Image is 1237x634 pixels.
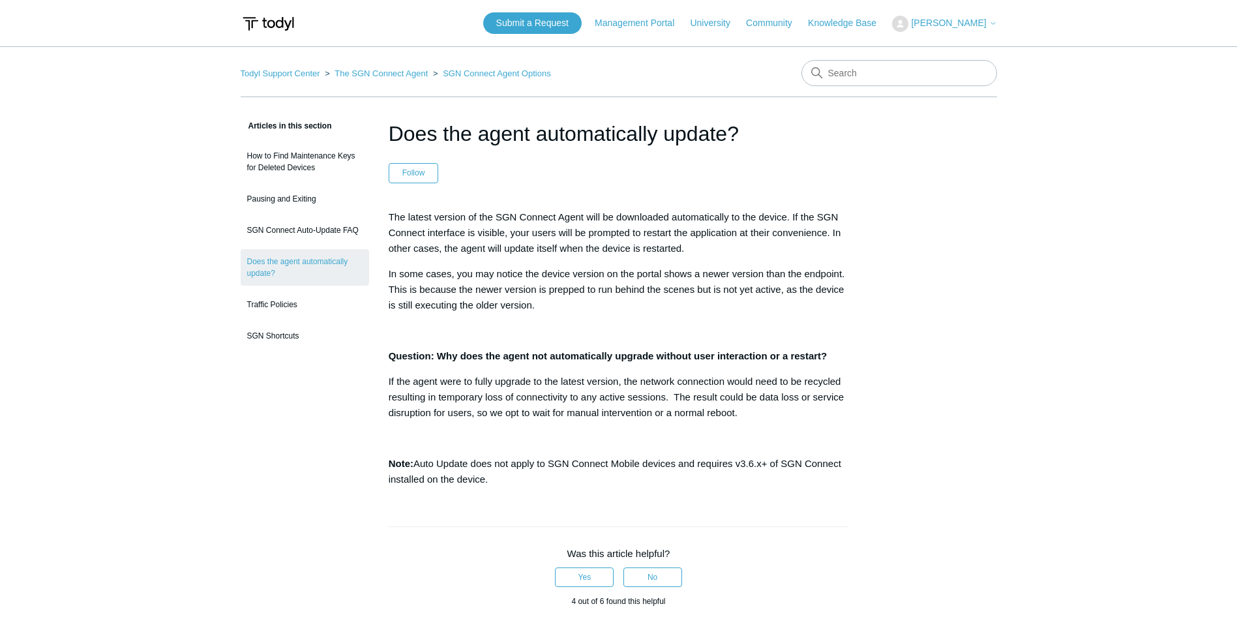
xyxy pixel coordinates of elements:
a: SGN Connect Agent Options [443,68,550,78]
p: If the agent were to fully upgrade to the latest version, the network connection would need to be... [389,374,849,421]
li: The SGN Connect Agent [322,68,430,78]
a: Submit a Request [483,12,582,34]
span: [PERSON_NAME] [911,18,986,28]
li: Todyl Support Center [241,68,323,78]
li: SGN Connect Agent Options [430,68,551,78]
button: Follow Article [389,163,439,183]
a: Management Portal [595,16,687,30]
strong: Question: Why does the agent not automatically upgrade without user interaction or a restart? [389,350,827,361]
strong: Note: [389,458,413,469]
a: Todyl Support Center [241,68,320,78]
span: Was this article helpful? [567,548,670,559]
p: Auto Update does not apply to SGN Connect Mobile devices and requires v3.6.x+ of SGN Connect inst... [389,456,849,487]
a: The SGN Connect Agent [335,68,428,78]
a: How to Find Maintenance Keys for Deleted Devices [241,143,369,180]
a: Traffic Policies [241,292,369,317]
button: [PERSON_NAME] [892,16,996,32]
a: SGN Connect Auto-Update FAQ [241,218,369,243]
a: Knowledge Base [808,16,889,30]
p: The latest version of the SGN Connect Agent will be downloaded automatically to the device. If th... [389,209,849,256]
a: SGN Shortcuts [241,324,369,348]
a: Does the agent automatically update? [241,249,369,286]
a: Community [746,16,805,30]
button: This article was helpful [555,567,614,587]
span: 4 out of 6 found this helpful [571,597,665,606]
a: Pausing and Exiting [241,187,369,211]
span: Articles in this section [241,121,332,130]
button: This article was not helpful [623,567,682,587]
a: University [690,16,743,30]
h1: Does the agent automatically update? [389,118,849,149]
input: Search [801,60,997,86]
img: Todyl Support Center Help Center home page [241,12,296,36]
p: In some cases, you may notice the device version on the portal shows a newer version than the end... [389,266,849,313]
